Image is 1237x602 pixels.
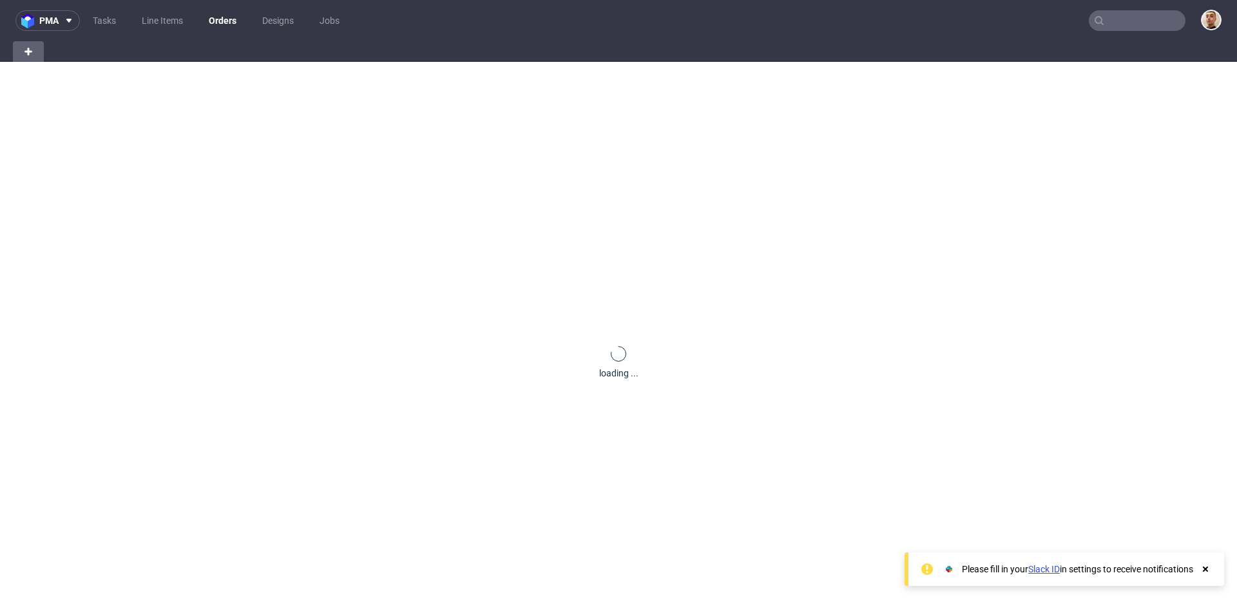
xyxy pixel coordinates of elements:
img: Bartłomiej Leśniczuk [1202,11,1220,29]
a: Slack ID [1028,564,1060,574]
div: loading ... [599,367,638,380]
img: logo [21,14,39,28]
a: Line Items [134,10,191,31]
a: Orders [201,10,244,31]
img: Slack [943,563,955,576]
a: Jobs [312,10,347,31]
a: Designs [254,10,302,31]
button: pma [15,10,80,31]
span: pma [39,16,59,25]
div: Please fill in your in settings to receive notifications [962,563,1193,576]
a: Tasks [85,10,124,31]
